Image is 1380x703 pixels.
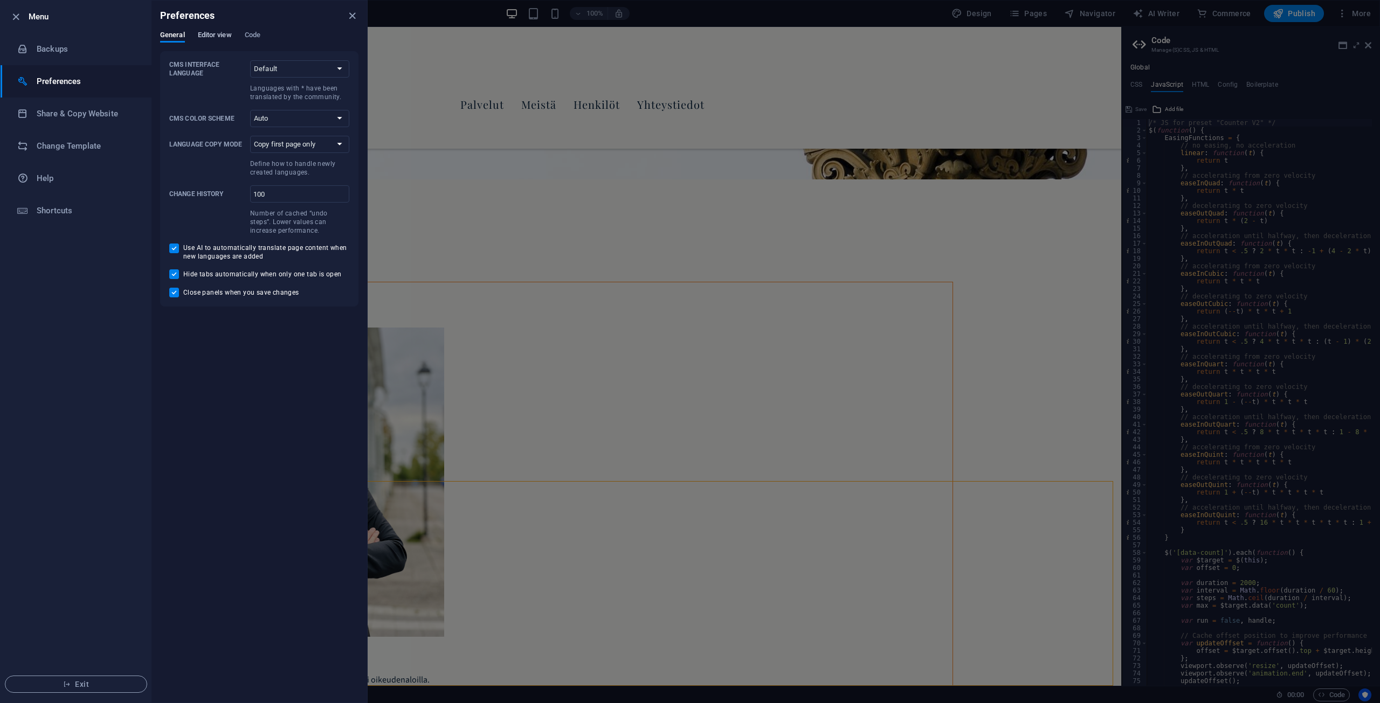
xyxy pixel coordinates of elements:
button: Exit [5,676,147,693]
p: Number of cached “undo steps”. Lower values can increase performance. [250,209,349,235]
a: Help [1,162,151,194]
p: Define how to handle newly created languages. [250,159,349,177]
p: Languages with * have been translated by the community. [250,84,349,101]
p: CMS Color Scheme [169,114,246,123]
span: Hide tabs automatically when only one tab is open [183,270,342,279]
span: Editor view [198,29,232,44]
span: Use AI to automatically translate page content when new languages are added [183,243,349,261]
input: Change historyNumber of cached “undo steps”. Lower values can increase performance. [250,185,349,203]
span: Exit [14,680,138,688]
button: close [346,9,358,22]
h6: Change Template [37,140,136,152]
span: Code [245,29,260,44]
h6: Share & Copy Website [37,107,136,120]
div: Preferences [160,31,358,51]
p: CMS Interface Language [169,60,246,78]
i:  [222,96,225,108]
h6: Preferences [160,9,215,22]
h6: Help [37,172,136,185]
select: CMS Interface LanguageLanguages with * have been translated by the community. [250,60,349,78]
p: Language Copy Mode [169,140,246,149]
span: General [160,29,185,44]
h6: Shortcuts [37,204,136,217]
h6: Backups [37,43,136,55]
span: Close panels when you save changes [183,288,299,297]
h6: Menu [29,10,143,23]
p: Change history [169,190,246,198]
h6: Preferences [37,75,136,88]
select: CMS Color Scheme [250,110,349,127]
select: Language Copy ModeDefine how to handle newly created languages. [250,136,349,153]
